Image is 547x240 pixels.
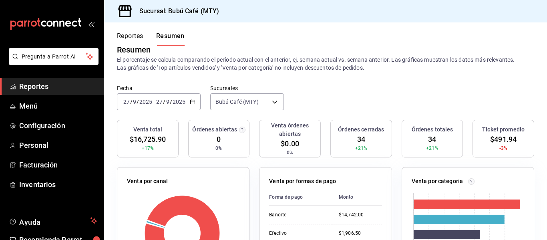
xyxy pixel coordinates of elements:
[412,125,453,134] h3: Órdenes totales
[117,32,185,46] div: navigation tabs
[19,179,97,190] span: Inventarios
[217,134,221,145] span: 0
[19,101,97,111] span: Menú
[130,134,166,145] span: $16,725.90
[133,6,219,16] h3: Sucursal: Bubú Café (MTY)
[339,212,382,218] div: $14,742.00
[263,121,317,138] h3: Venta órdenes abiertas
[269,212,326,218] div: Banorte
[499,145,507,152] span: -3%
[19,81,97,92] span: Reportes
[428,134,436,145] span: 34
[133,99,137,105] input: --
[153,99,155,105] span: -
[269,177,336,186] p: Venta por formas de pago
[482,125,525,134] h3: Ticket promedio
[117,56,534,72] p: El porcentaje se calcula comparando el período actual con el anterior, ej. semana actual vs. sema...
[156,99,163,105] input: --
[130,99,133,105] span: /
[172,99,186,105] input: ----
[269,189,332,206] th: Forma de pago
[22,52,86,61] span: Pregunta a Parrot AI
[339,230,382,237] div: $1,906.50
[338,125,384,134] h3: Órdenes cerradas
[88,21,95,27] button: open_drawer_menu
[123,99,130,105] input: --
[357,134,365,145] span: 34
[269,230,326,237] div: Efectivo
[19,216,87,226] span: Ayuda
[163,99,165,105] span: /
[210,85,284,91] label: Sucursales
[156,32,185,46] button: Resumen
[215,98,259,106] span: Bubú Café (MTY)
[215,145,222,152] span: 0%
[192,125,237,134] h3: Órdenes abiertas
[426,145,438,152] span: +21%
[19,140,97,151] span: Personal
[9,48,99,65] button: Pregunta a Parrot AI
[117,44,151,56] div: Resumen
[490,134,517,145] span: $491.94
[281,138,299,149] span: $0.00
[142,145,154,152] span: +17%
[170,99,172,105] span: /
[412,177,463,186] p: Venta por categoría
[133,125,162,134] h3: Venta total
[127,177,168,186] p: Venta por canal
[287,149,293,156] span: 0%
[19,159,97,170] span: Facturación
[117,32,143,46] button: Reportes
[166,99,170,105] input: --
[355,145,368,152] span: +21%
[332,189,382,206] th: Monto
[6,58,99,67] a: Pregunta a Parrot AI
[19,120,97,131] span: Configuración
[117,85,201,91] label: Fecha
[137,99,139,105] span: /
[139,99,153,105] input: ----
